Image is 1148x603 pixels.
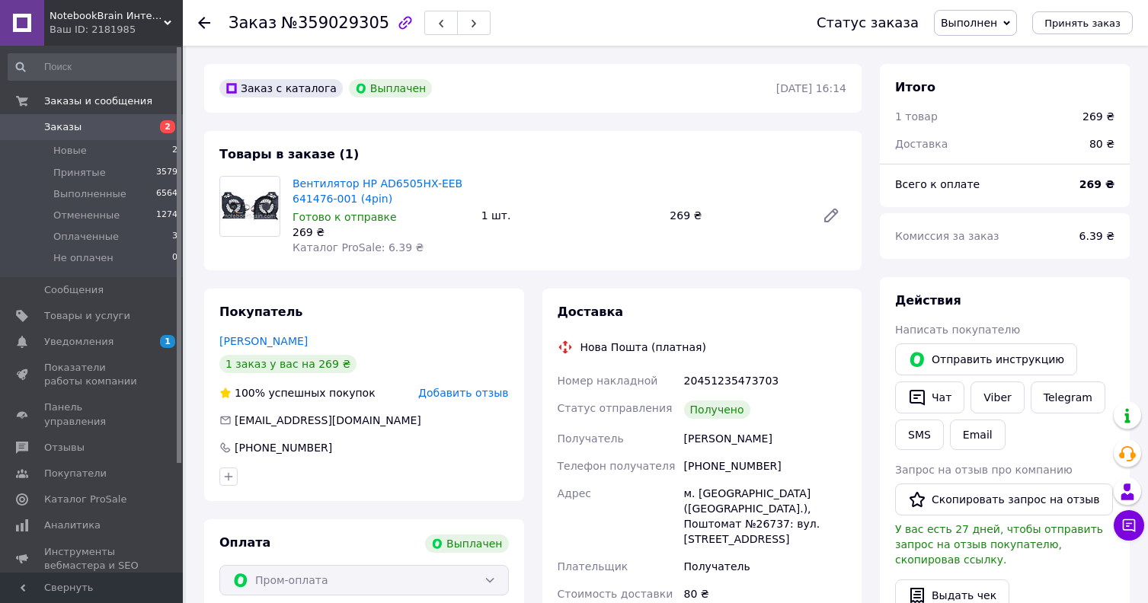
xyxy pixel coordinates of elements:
[53,209,120,222] span: Отмененные
[8,53,179,81] input: Поиск
[664,205,810,226] div: 269 ₴
[160,335,175,348] span: 1
[1044,18,1121,29] span: Принять заказ
[895,110,938,123] span: 1 товар
[895,293,961,308] span: Действия
[53,230,119,244] span: Оплаченные
[293,241,424,254] span: Каталог ProSale: 6.39 ₴
[156,166,177,180] span: 3579
[895,324,1020,336] span: Написать покупателю
[681,367,849,394] div: 20451235473703
[558,432,624,445] span: Получатель
[293,177,462,205] a: Вентилятор HP AD6505HX-EEB 641476-001 (4pin)
[816,200,846,231] a: Редактировать
[293,225,469,240] div: 269 ₴
[53,251,114,265] span: Не оплачен
[558,305,624,319] span: Доставка
[44,335,114,349] span: Уведомления
[1082,109,1114,124] div: 269 ₴
[1114,510,1144,541] button: Чат с покупателем
[160,120,175,133] span: 2
[558,460,676,472] span: Телефон получателя
[44,493,126,506] span: Каталог ProSale
[895,523,1103,566] span: У вас есть 27 дней, чтобы отправить запрос на отзыв покупателю, скопировав ссылку.
[681,425,849,452] div: [PERSON_NAME]
[281,14,389,32] span: №359029305
[895,343,1077,375] button: Отправить инструкцию
[971,381,1024,413] a: Viber
[950,420,1006,450] button: Email
[44,441,85,455] span: Отзывы
[475,205,664,226] div: 1 шт.
[44,361,141,388] span: Показатели работы компании
[425,534,508,553] div: Выплачен
[418,387,508,399] span: Добавить отзыв
[349,79,432,97] div: Выплачен
[219,305,302,319] span: Покупатель
[895,80,935,94] span: Итого
[44,309,130,323] span: Товары и услуги
[681,480,849,553] div: м. [GEOGRAPHIC_DATA] ([GEOGRAPHIC_DATA].), Поштомат №26737: вул. [STREET_ADDRESS]
[156,187,177,201] span: 6564
[1032,11,1133,34] button: Принять заказ
[44,518,101,532] span: Аналитика
[1031,381,1105,413] a: Telegram
[558,375,658,387] span: Номер накладной
[229,14,277,32] span: Заказ
[1079,230,1114,242] span: 6.39 ₴
[44,467,107,480] span: Покупатели
[44,283,104,297] span: Сообщения
[44,94,152,108] span: Заказы и сообщения
[681,452,849,480] div: [PHONE_NUMBER]
[1079,178,1114,190] b: 269 ₴
[817,15,919,30] div: Статус заказа
[220,192,280,222] img: Вентилятор HP AD6505HX-EEB 641476-001 (4pin)
[172,144,177,158] span: 2
[198,15,210,30] div: Вернуться назад
[235,414,421,426] span: [EMAIL_ADDRESS][DOMAIN_NAME]
[44,120,82,134] span: Заказы
[293,211,397,223] span: Готово к отправке
[558,588,673,600] span: Стоимость доставки
[681,553,849,580] div: Получатель
[50,23,183,37] div: Ваш ID: 2181985
[219,147,359,161] span: Товары в заказе (1)
[44,545,141,573] span: Инструменты вебмастера и SEO
[577,340,710,355] div: Нова Пошта (платная)
[895,230,999,242] span: Комиссия за заказ
[1080,127,1124,161] div: 80 ₴
[895,464,1073,476] span: Запрос на отзыв про компанию
[558,402,673,414] span: Статус отправления
[895,138,948,150] span: Доставка
[776,82,846,94] time: [DATE] 16:14
[558,487,591,499] span: Адрес
[219,335,308,347] a: [PERSON_NAME]
[895,178,980,190] span: Всего к оплате
[895,483,1113,515] button: Скопировать запрос на отзыв
[172,251,177,265] span: 0
[684,400,750,419] div: Получено
[941,17,997,29] span: Выполнен
[558,560,628,573] span: Плательщик
[50,9,164,23] span: NotebookBrain Интернет-магазин комплектующих для ноутбуков Киев, Одесса.
[235,387,265,399] span: 100%
[53,187,126,201] span: Выполненные
[219,355,357,373] div: 1 заказ у вас на 269 ₴
[219,385,376,400] div: успешных покупок
[233,440,334,455] div: [PHONE_NUMBER]
[895,381,964,413] button: Чат
[172,230,177,244] span: 3
[895,420,944,450] button: SMS
[156,209,177,222] span: 1274
[219,79,343,97] div: Заказ с каталога
[53,166,106,180] span: Принятые
[44,400,141,428] span: Панель управления
[219,535,270,550] span: Оплата
[53,144,87,158] span: Новые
